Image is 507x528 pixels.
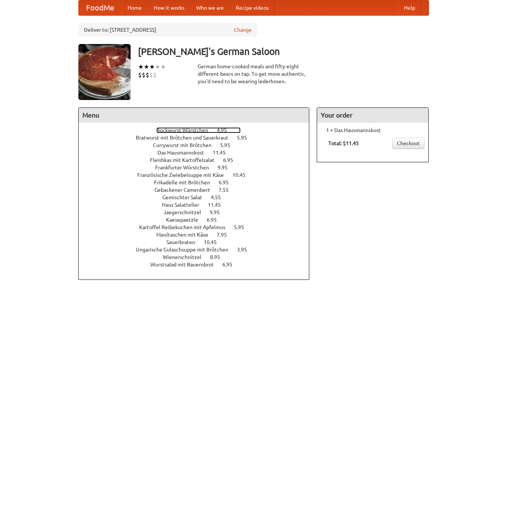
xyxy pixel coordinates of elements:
[220,142,238,148] span: 5.95
[78,23,257,37] div: Deliver to: [STREET_ADDRESS]
[163,209,234,215] a: Jaegerschnitzel 9.95
[154,179,217,185] span: Frikadelle mit Brötchen
[232,172,253,178] span: 10.45
[153,71,157,79] li: $
[136,247,261,253] a: Ungarische Gulaschsuppe mit Brötchen 3.95
[223,157,241,163] span: 6.95
[79,0,122,15] a: FoodMe
[321,126,425,134] li: 1 × Das Hausmannskost
[398,0,421,15] a: Help
[222,262,240,268] span: 6.95
[156,127,216,133] span: Bockwurst Würstchen
[136,135,236,141] span: Bratwurst mit Brötchen und Sauerkraut
[149,71,153,79] li: $
[156,232,216,238] span: Maultaschen mit Käse
[137,172,259,178] a: Französische Zwiebelsuppe mit Käse 10.45
[163,254,234,260] a: Wienerschnitzel 8.95
[217,165,235,171] span: 9.95
[150,262,246,268] a: Wurstsalad mit Bauernbrot 6.95
[162,202,207,208] span: Haus Salatteller
[148,0,190,15] a: How it works
[156,127,241,133] a: Bockwurst Würstchen 4.95
[219,187,236,193] span: 7.55
[204,239,224,245] span: 10.45
[162,194,235,200] a: Gemischter Salat 4.55
[210,209,227,215] span: 9.95
[136,247,236,253] span: Ungarische Gulaschsuppe mit Brötchen
[217,232,234,238] span: 7.95
[155,165,216,171] span: Frankfurter Würstchen
[144,63,149,71] li: ★
[154,187,217,193] span: Gebackener Camenbert
[142,71,145,79] li: $
[157,150,212,156] span: Das Hausmannskost
[154,187,242,193] a: Gebackener Camenbert 7.55
[155,165,241,171] a: Frankfurter Würstchen 9.95
[166,239,203,245] span: Sauerbraten
[213,150,233,156] span: 11.45
[150,157,222,163] span: Fleishkas mit Kartoffelsalat
[157,150,240,156] a: Das Hausmannskost 11.45
[328,140,359,146] b: Total: $11.45
[155,63,160,71] li: ★
[150,262,221,268] span: Wurstsalad mit Bauernbrot
[317,108,428,123] h4: Your order
[138,44,429,59] h3: [PERSON_NAME]'s German Saloon
[139,224,258,230] a: Kartoffel Reibekuchen mit Apfelmus 5.95
[79,108,309,123] h4: Menu
[166,217,206,223] span: Kaesepaetzle
[166,239,231,245] a: Sauerbraten 10.45
[150,157,247,163] a: Fleishkas mit Kartoffelsalat 6.95
[219,179,236,185] span: 6.95
[156,232,241,238] a: Maultaschen mit Käse 7.95
[149,63,155,71] li: ★
[138,71,142,79] li: $
[198,63,310,85] div: German home-cooked meals and fifty-eight different beers on tap. To get more authentic, you'd nee...
[210,254,228,260] span: 8.95
[122,0,148,15] a: Home
[162,194,210,200] span: Gemischter Salat
[163,254,209,260] span: Wienerschnitzel
[138,63,144,71] li: ★
[162,202,235,208] a: Haus Salatteller 11.45
[230,0,275,15] a: Recipe videos
[207,217,224,223] span: 6.95
[145,71,149,79] li: $
[153,142,244,148] a: Currywurst mit Brötchen 5.95
[160,63,166,71] li: ★
[237,247,254,253] span: 3.95
[217,127,234,133] span: 4.95
[78,44,131,100] img: angular.jpg
[234,224,251,230] span: 5.95
[137,172,231,178] span: Französische Zwiebelsuppe mit Käse
[234,26,252,34] a: Change
[166,217,231,223] a: Kaesepaetzle 6.95
[208,202,228,208] span: 11.45
[237,135,254,141] span: 5.95
[136,135,261,141] a: Bratwurst mit Brötchen und Sauerkraut 5.95
[154,179,242,185] a: Frikadelle mit Brötchen 6.95
[190,0,230,15] a: Who we are
[211,194,228,200] span: 4.55
[392,138,425,149] a: Checkout
[163,209,209,215] span: Jaegerschnitzel
[153,142,219,148] span: Currywurst mit Brötchen
[139,224,233,230] span: Kartoffel Reibekuchen mit Apfelmus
